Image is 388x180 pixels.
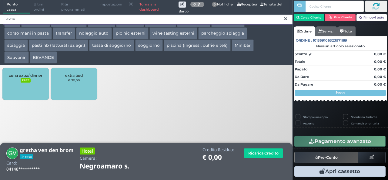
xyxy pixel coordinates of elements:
span: Punto cassa [3,0,31,14]
img: gretha ven den brom [6,148,18,159]
label: Comanda prioritaria [351,121,379,125]
input: Codice Cliente [306,1,363,12]
button: Cerca Cliente [294,14,324,21]
a: Servizi [315,26,337,36]
button: Rim. Cliente [325,14,356,21]
strong: 0,00 € [374,67,386,71]
span: Ordine : [296,38,312,43]
button: transfer [53,27,75,39]
strong: 0,00 € [374,75,386,79]
button: Minibar [232,39,254,52]
button: pic nic esterni [113,27,149,39]
button: BEVANDE [30,51,57,63]
button: spiaggia [4,39,28,52]
label: Asporto [303,121,314,125]
h4: Camera: [80,156,97,161]
a: Ordine [294,26,315,36]
button: Apri cassetto [294,166,386,177]
span: Ritiri programmati [58,0,96,14]
b: gretha ven den brom [20,147,73,154]
input: Ricerca articolo [3,14,293,25]
strong: 0,00 € [374,52,386,56]
h4: Card: [6,161,17,165]
strong: Segue [336,90,345,94]
span: extra bed [65,73,83,78]
h1: Negroamaro s. [80,162,146,170]
h1: € 0,00 [202,154,234,161]
button: parcheggio spiaggia [198,27,247,39]
button: corso mani in pasta [4,27,52,39]
a: Note [337,26,355,36]
strong: Da Pagare [295,82,313,87]
strong: 0,00 € [374,82,386,87]
a: Torna alla dashboard [136,0,178,14]
button: soggiorno [135,39,163,52]
button: Pagamento avanzato [294,136,386,146]
span: Impostazioni [96,0,125,9]
small: € 30,00 [68,78,80,82]
button: wine tasting esterni [149,27,197,39]
strong: Da Dare [295,75,309,79]
span: 101359106323971189 [313,38,347,43]
strong: Pagato [295,67,307,71]
strong: 0,00 € [374,59,386,64]
button: Rimuovi tutto [356,14,387,21]
strong: Totale [295,59,305,64]
span: Ultimi ordini [30,0,58,14]
small: FREE [21,78,30,83]
button: pasti hb (fatturati az agr.) [29,39,88,52]
button: Souvenir [4,51,29,63]
span: cena extra/ dinner [9,73,42,78]
h4: Credito Residuo: [202,148,234,152]
label: Stampa una copia [303,115,328,119]
div: Nessun articolo selezionato [294,44,387,48]
button: piscina (ingressi, cuffie e teli) [164,39,231,52]
button: tassa di soggiorno [89,39,134,52]
span: 0 [212,2,217,7]
button: Ricarica Credito [244,148,283,158]
h3: Hotel [80,148,95,155]
strong: Sconto [295,52,307,57]
button: noleggio auto [76,27,112,39]
button: Pre-Conto [294,152,359,163]
span: In casa [20,154,33,159]
label: Scontrino Parlante [351,115,377,119]
b: 0 [193,2,196,6]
